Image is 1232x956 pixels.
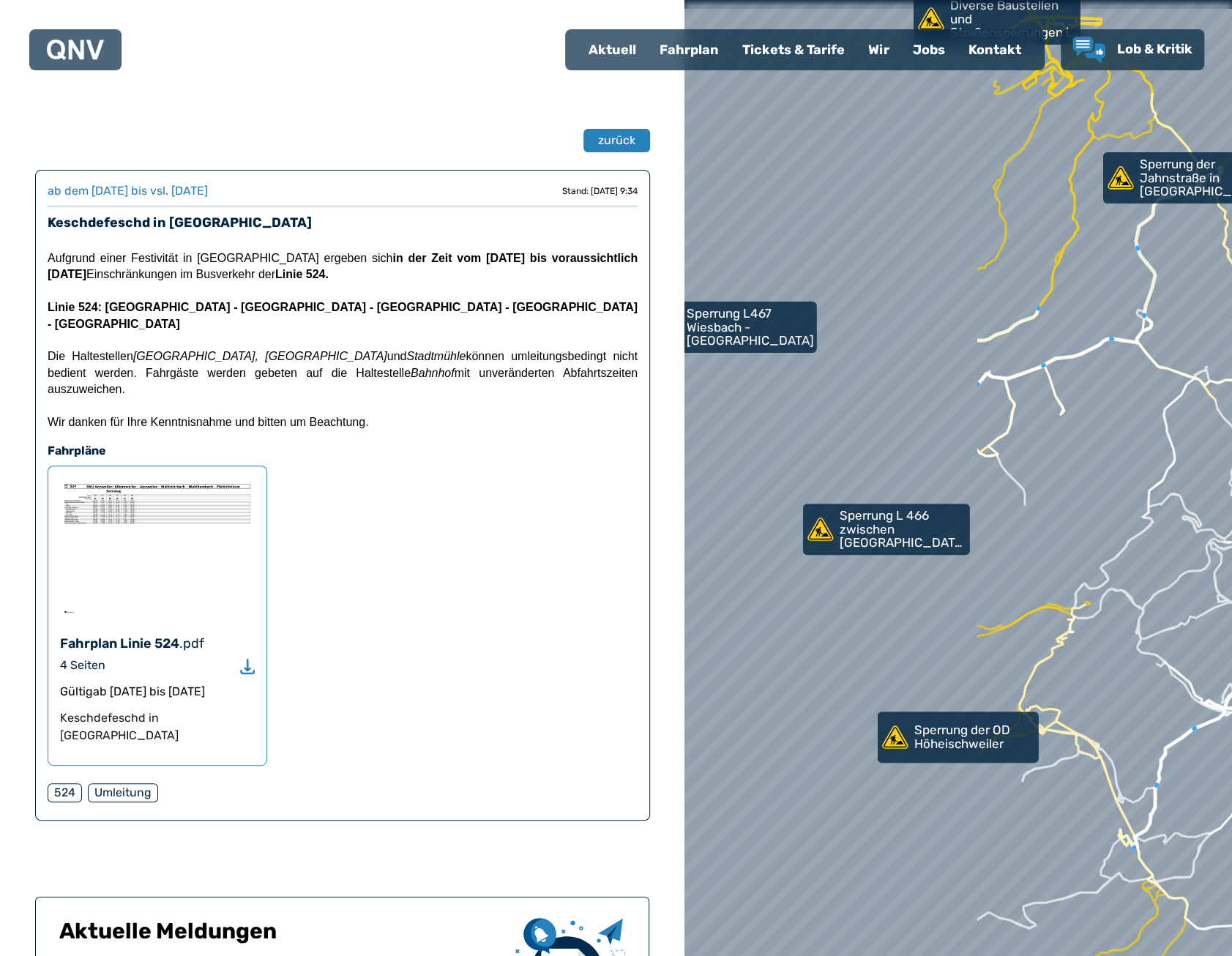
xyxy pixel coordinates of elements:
a: Aktuell [577,31,648,69]
p: Sperrung L467 Wiesbach - [GEOGRAPHIC_DATA] [687,307,814,348]
span: zurück [598,132,635,149]
a: Jobs [901,31,957,69]
a: Kontakt [957,31,1033,69]
a: Fahrplan [648,31,731,69]
div: ab dem [DATE] bis vsl. [DATE] [48,182,208,200]
a: QNV Logo [47,35,104,64]
em: Bahnhof [411,367,455,379]
div: .pdf [179,633,204,654]
div: Sperrung L467 Wiesbach - [GEOGRAPHIC_DATA] [650,302,811,353]
span: umleitungsbedingt [511,350,606,362]
div: Fahrplan Linie 524 [60,633,179,654]
span: nicht bedient werden. [48,350,638,378]
h3: Keschdefeschd in [GEOGRAPHIC_DATA] [48,212,638,233]
div: 4 Seiten [60,657,105,674]
em: Stadtmühle [406,350,466,362]
img: QNV Logo [47,40,104,60]
h4: Fahrpläne [48,442,638,460]
a: Sperrung L 466 zwischen [GEOGRAPHIC_DATA] und [GEOGRAPHIC_DATA] [803,504,970,555]
a: Sperrung L467 Wiesbach - [GEOGRAPHIC_DATA] [650,302,817,353]
a: Wir [856,31,901,69]
img: PDF-Datei [60,478,255,617]
span: Lob & Kritik [1117,41,1192,57]
p: Sperrung der OD Höheischweiler [914,723,1036,750]
span: Aufgrund einer Festivität in [GEOGRAPHIC_DATA] ergeben sich Einschränkungen im Busverkehr der [48,252,638,280]
span: Linie 524: [GEOGRAPHIC_DATA] - [GEOGRAPHIC_DATA] - [GEOGRAPHIC_DATA] - [GEOGRAPHIC_DATA] - [GEOGR... [48,301,638,329]
span: Fahrgäste werden gebeten auf die Haltestelle [146,367,411,379]
div: Sperrung L 466 zwischen [GEOGRAPHIC_DATA] und [GEOGRAPHIC_DATA] [803,504,964,555]
span: können [466,350,504,362]
a: Download [240,658,255,672]
div: Umleitung [88,783,158,802]
span: Die Haltestellen [48,350,638,395]
div: 524 [48,783,82,802]
a: Lob & Kritik [1072,37,1192,63]
p: Sperrung L 466 zwischen [GEOGRAPHIC_DATA] und [GEOGRAPHIC_DATA] [840,509,967,550]
span: und [387,350,407,362]
a: Tickets & Tarife [731,31,856,69]
button: zurück [583,129,650,152]
h1: Aktuelle Meldungen [59,918,504,955]
div: Gültig ab [DATE] bis [DATE] [60,683,255,701]
div: Stand: [DATE] 9:34 [562,185,638,197]
span: Wir danken für Ihre Kenntnisnahme und bitten um Beachtung. [48,416,368,428]
strong: Linie 524. [275,268,329,280]
em: [GEOGRAPHIC_DATA], [GEOGRAPHIC_DATA] [133,350,387,362]
div: Keschdefeschd in [GEOGRAPHIC_DATA] [60,709,255,744]
a: Sperrung der OD Höheischweiler [878,712,1039,763]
